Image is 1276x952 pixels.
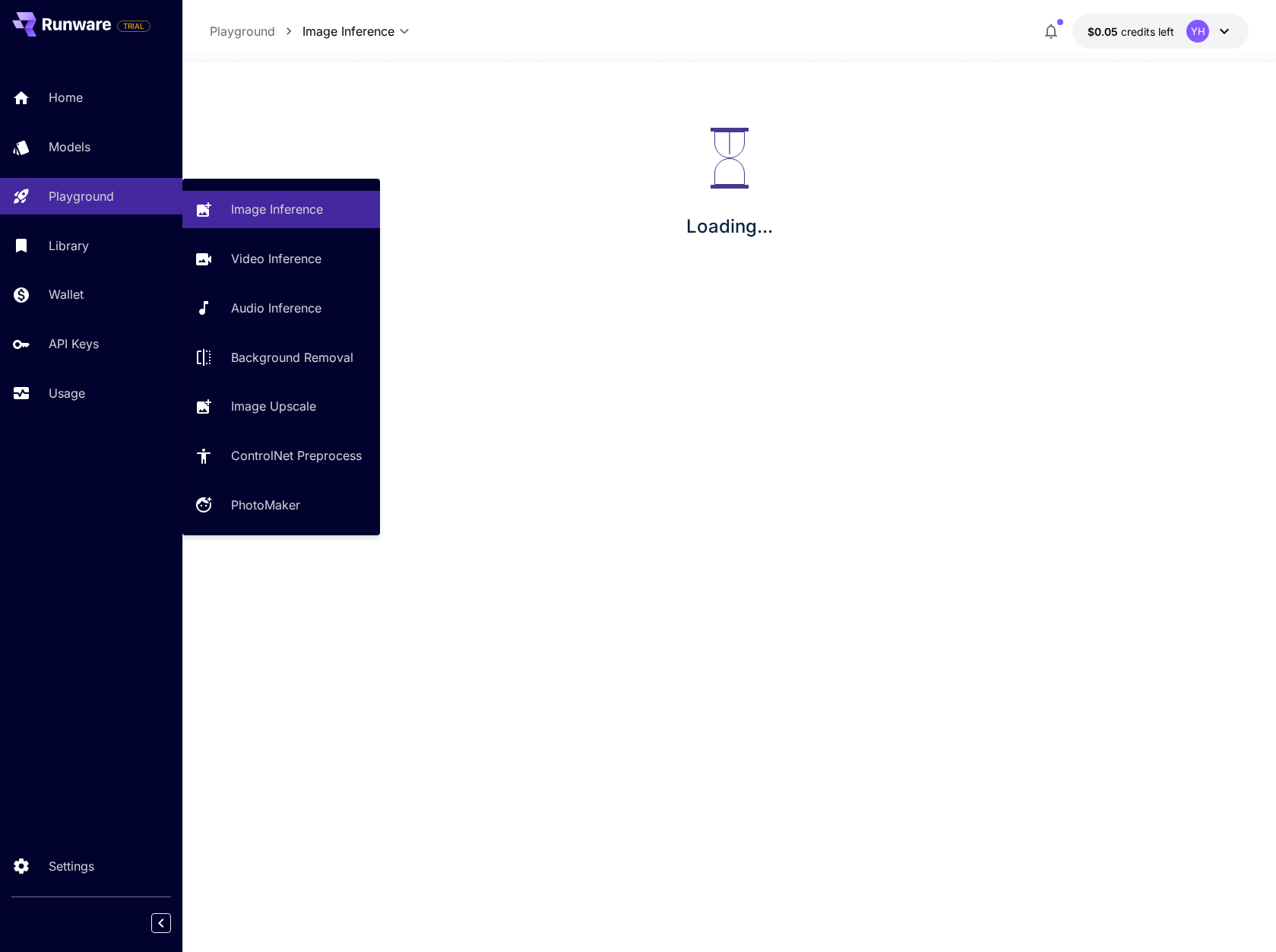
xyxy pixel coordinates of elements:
div: Collapse sidebar [163,909,182,937]
button: Collapse sidebar [151,913,171,933]
p: Video Inference [231,249,321,268]
a: Background Removal [182,338,380,376]
p: Audio Inference [231,299,321,317]
nav: breadcrumb [210,22,302,40]
p: Image Upscale [231,397,316,415]
div: $0.05 [1088,24,1174,40]
p: Usage [49,384,85,402]
span: TRIAL [118,21,150,32]
a: PhotoMaker [182,487,380,524]
p: ControlNet Preprocess [231,446,362,465]
p: Library [49,236,89,255]
p: Settings [49,857,94,875]
p: Playground [210,22,275,40]
a: Image Inference [182,191,380,228]
span: credits left [1121,25,1174,38]
p: Home [49,88,83,106]
div: YH [1186,20,1209,43]
a: Video Inference [182,240,380,278]
p: Models [49,138,90,156]
p: API Keys [49,335,99,353]
a: Image Upscale [182,388,380,425]
button: $0.05 [1072,14,1249,49]
p: Wallet [49,285,84,303]
p: Image Inference [231,200,323,218]
p: Background Removal [231,348,353,367]
p: PhotoMaker [231,496,300,514]
span: Add your payment card to enable full platform functionality. [117,17,150,35]
p: Loading... [686,213,773,240]
a: ControlNet Preprocess [182,437,380,474]
span: $0.05 [1088,25,1121,38]
span: Image Inference [302,22,394,40]
p: Playground [49,187,114,205]
a: Audio Inference [182,290,380,327]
